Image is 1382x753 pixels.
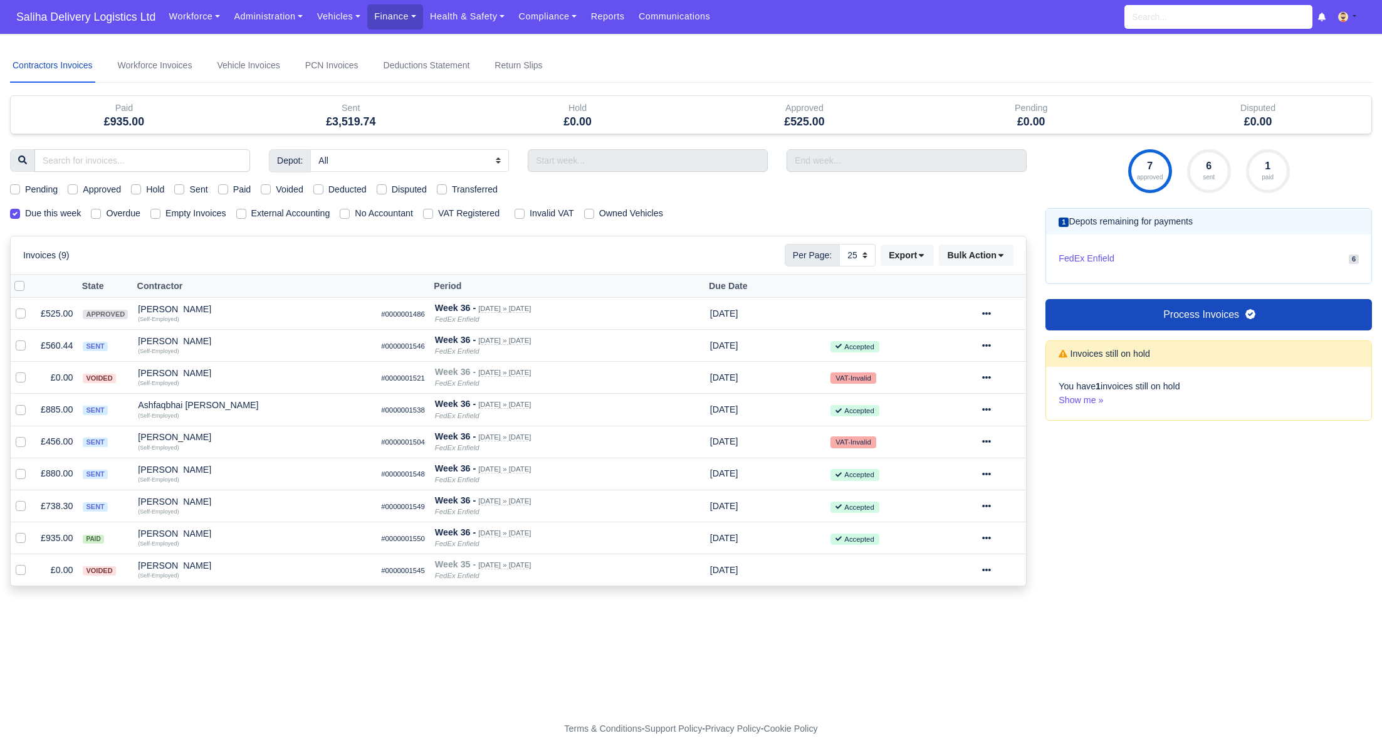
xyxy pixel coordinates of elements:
[83,374,115,383] span: voided
[435,540,479,547] i: FedEx Enfield
[478,337,531,345] small: [DATE] » [DATE]
[11,96,238,134] div: Paid
[138,561,371,570] div: [PERSON_NAME]
[138,529,371,538] div: [PERSON_NAME]
[438,206,500,221] label: VAT Registered
[355,206,413,221] label: No Accountant
[710,565,738,575] span: 2 days from now
[452,182,498,197] label: Transferred
[138,445,179,451] small: (Self-Employed)
[492,49,545,83] a: Return Slips
[710,308,738,319] span: 2 days from now
[478,433,531,441] small: [DATE] » [DATE]
[435,476,479,483] i: FedEx Enfield
[138,413,179,419] small: (Self-Employed)
[303,49,361,83] a: PCN Invoices
[700,101,908,115] div: Approved
[162,4,227,29] a: Workforce
[435,315,479,323] i: FedEx Enfield
[10,5,162,29] a: Saliha Delivery Logistics Ltd
[710,436,738,446] span: 2 days from now
[138,477,179,483] small: (Self-Employed)
[710,468,738,478] span: 2 days from now
[1154,101,1362,115] div: Disputed
[435,495,476,505] strong: Week 36 -
[1124,5,1312,29] input: Search...
[830,502,879,513] small: Accepted
[1046,367,1371,421] div: You have invoices still on hold
[251,206,330,221] label: External Accounting
[599,206,663,221] label: Owned Vehicles
[1096,381,1101,391] strong: 1
[381,567,425,574] small: #0000001545
[918,96,1144,134] div: Pending
[138,316,179,322] small: (Self-Employed)
[83,310,128,319] span: approved
[691,96,918,134] div: Approved
[478,497,531,505] small: [DATE] » [DATE]
[1059,395,1103,405] a: Show me »
[83,535,103,544] span: paid
[435,399,476,409] strong: Week 36 -
[435,559,476,569] strong: Week 35 -
[106,206,140,221] label: Overdue
[138,369,371,377] div: [PERSON_NAME]
[334,722,1049,736] div: - - -
[247,115,455,129] h5: £3,519.74
[276,182,303,197] label: Voided
[78,275,133,298] th: State
[435,431,476,441] strong: Week 36 -
[830,469,879,480] small: Accepted
[381,342,425,350] small: #0000001546
[435,379,479,387] i: FedEx Enfield
[381,310,425,318] small: #0000001486
[710,372,738,382] span: 2 days from now
[138,348,179,354] small: (Self-Employed)
[36,330,78,362] td: £560.44
[23,250,70,261] h6: Invoices (9)
[138,337,371,345] div: [PERSON_NAME]
[233,182,251,197] label: Paid
[435,527,476,537] strong: Week 36 -
[83,438,107,447] span: sent
[939,245,1013,266] button: Bulk Action
[36,394,78,426] td: £885.00
[381,503,425,510] small: #0000001549
[138,465,371,474] div: [PERSON_NAME]
[1059,218,1069,227] span: 1
[474,115,682,129] h5: £0.00
[138,305,371,313] div: [PERSON_NAME]
[435,444,479,451] i: FedEx Enfield
[138,572,179,579] small: (Self-Employed)
[115,49,195,83] a: Workforce Invoices
[83,502,107,512] span: sent
[36,298,78,330] td: £525.00
[138,497,371,506] div: [PERSON_NAME]
[710,404,738,414] span: 2 days from now
[381,374,425,382] small: #0000001521
[146,182,164,197] label: Hold
[830,341,879,352] small: Accepted
[133,275,376,298] th: Contractor
[10,49,95,83] a: Contractors Invoices
[138,433,371,441] div: [PERSON_NAME]
[310,4,367,29] a: Vehicles
[138,380,179,386] small: (Self-Employed)
[511,4,584,29] a: Compliance
[830,372,876,384] small: VAT-Invalid
[830,436,876,448] small: VAT-Invalid
[705,275,826,298] th: Due Date
[367,4,423,29] a: Finance
[530,206,574,221] label: Invalid VAT
[83,566,115,576] span: voided
[20,101,228,115] div: Paid
[138,508,179,515] small: (Self-Employed)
